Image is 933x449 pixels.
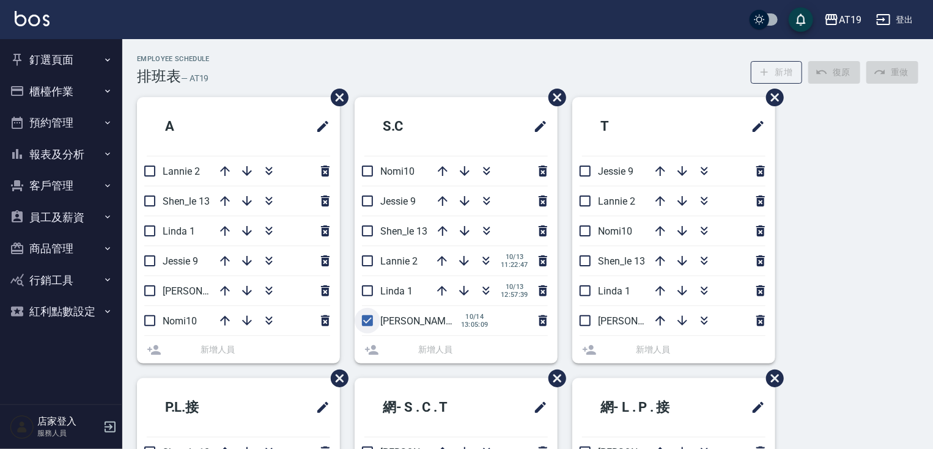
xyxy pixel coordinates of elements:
[181,72,209,85] h6: — AT19
[598,195,635,207] span: Lannie 2
[743,112,765,141] span: 修改班表的標題
[5,107,117,139] button: 預約管理
[308,393,330,422] span: 修改班表的標題
[380,315,462,327] span: [PERSON_NAME] 6
[582,104,685,148] h2: T
[526,112,548,141] span: 修改班表的標題
[501,261,528,269] span: 11:22:47
[163,225,195,237] span: Linda 1
[322,79,350,115] span: 刪除班表
[461,321,489,329] span: 13:05:09
[380,255,418,267] span: Lannie 2
[598,315,679,327] span: [PERSON_NAME] 6
[163,166,200,177] span: Lannie 2
[147,104,250,148] h2: A
[380,195,416,207] span: Jessie 9
[147,385,262,429] h2: P.L.接
[308,112,330,141] span: 修改班表的標題
[5,202,117,233] button: 員工及薪資
[5,139,117,170] button: 報表及分析
[15,11,50,26] img: Logo
[10,415,34,439] img: Person
[137,55,210,63] h2: Employee Schedule
[871,9,918,31] button: 登出
[789,7,813,32] button: save
[380,285,413,297] span: Linda 1
[501,291,528,299] span: 12:57:39
[598,166,633,177] span: Jessie 9
[380,166,415,177] span: Nomi10
[819,7,866,32] button: AT19
[598,255,645,267] span: Shen_le 13
[163,195,210,207] span: Shen_le 13
[461,313,489,321] span: 10/14
[364,385,496,429] h2: 網- S . C . T
[5,265,117,296] button: 行銷工具
[364,104,474,148] h2: S.C
[37,415,100,428] h5: 店家登入
[163,255,198,267] span: Jessie 9
[163,285,244,297] span: [PERSON_NAME] 6
[5,170,117,202] button: 客戶管理
[598,225,632,237] span: Nomi10
[526,393,548,422] span: 修改班表的標題
[5,76,117,108] button: 櫃檯作業
[5,233,117,265] button: 商品管理
[501,283,528,291] span: 10/13
[137,68,181,85] h3: 排班表
[582,385,716,429] h2: 網- L . P . 接
[757,79,786,115] span: 刪除班表
[5,44,117,76] button: 釘選頁面
[839,12,861,27] div: AT19
[598,285,630,297] span: Linda 1
[5,296,117,327] button: 紅利點數設定
[322,360,350,396] span: 刪除班表
[380,225,427,237] span: Shen_le 13
[743,393,765,422] span: 修改班表的標題
[501,253,528,261] span: 10/13
[757,360,786,396] span: 刪除班表
[163,315,197,327] span: Nomi10
[539,79,568,115] span: 刪除班表
[37,428,100,439] p: 服務人員
[539,360,568,396] span: 刪除班表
